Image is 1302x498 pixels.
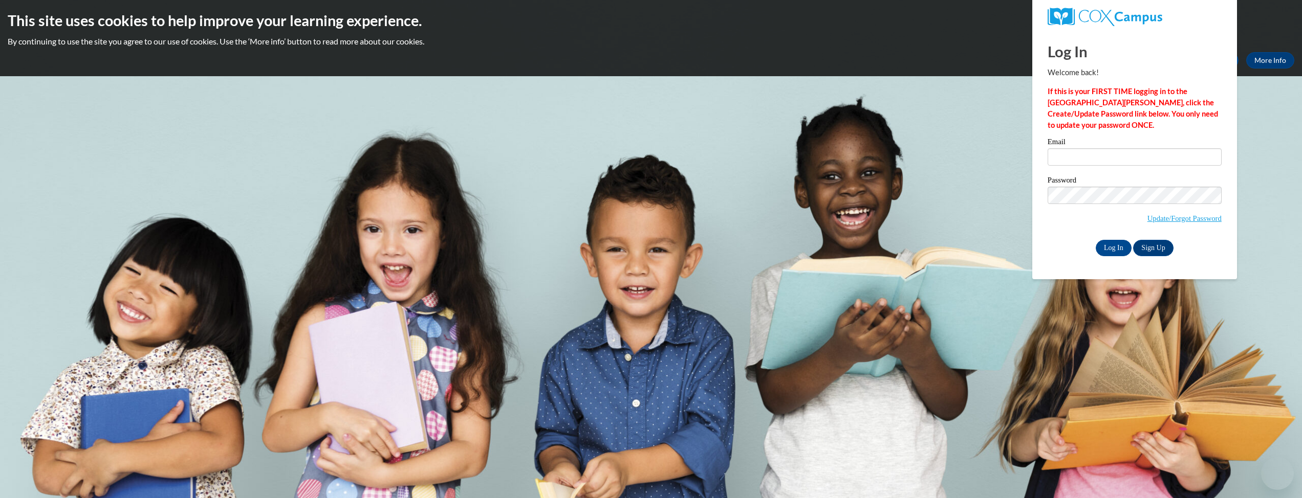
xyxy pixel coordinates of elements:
label: Email [1048,138,1222,148]
input: Log In [1096,240,1132,256]
p: By continuing to use the site you agree to our use of cookies. Use the ‘More info’ button to read... [8,36,1294,47]
h2: This site uses cookies to help improve your learning experience. [8,10,1294,31]
iframe: Button to launch messaging window [1261,457,1294,490]
a: More Info [1246,52,1294,69]
img: COX Campus [1048,8,1162,26]
p: Welcome back! [1048,67,1222,78]
a: COX Campus [1048,8,1222,26]
a: Sign Up [1133,240,1173,256]
a: Update/Forgot Password [1147,214,1222,222]
strong: If this is your FIRST TIME logging in to the [GEOGRAPHIC_DATA][PERSON_NAME], click the Create/Upd... [1048,87,1218,129]
label: Password [1048,176,1222,187]
h1: Log In [1048,41,1222,62]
